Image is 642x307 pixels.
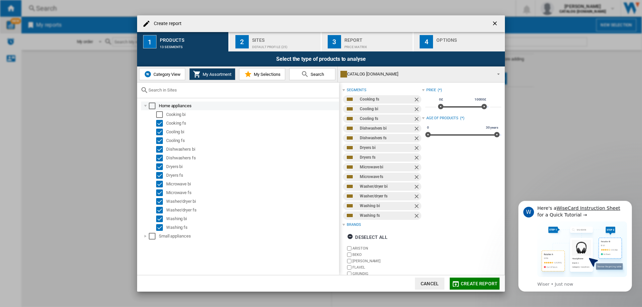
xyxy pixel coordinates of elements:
div: Washer/dryer bi [166,198,338,205]
md-checkbox: Select [149,233,159,240]
label: GRUNDIG [352,271,422,276]
span: 0 [426,125,430,130]
span: Category View [152,72,181,77]
ng-md-icon: Remove [413,145,421,153]
span: 10000£ [473,97,487,102]
div: Options [436,35,502,42]
div: segments [347,88,366,93]
md-checkbox: Select [156,155,166,161]
md-checkbox: Select [156,198,166,205]
md-checkbox: Select [149,103,159,109]
md-checkbox: Select [156,207,166,213]
input: brand.name [347,246,351,251]
div: Microwave bi [360,163,413,171]
span: My Selections [252,72,281,77]
div: Dryers bi [360,144,413,152]
ng-md-icon: Remove [413,116,421,124]
ng-md-icon: Remove [413,106,421,114]
md-checkbox: Select [156,181,166,187]
label: FLAVEL [352,265,422,270]
button: My Selections [239,68,285,80]
div: Cooking bi [166,111,338,118]
button: Cancel [415,278,444,290]
button: My Assortment [189,68,235,80]
button: 1 Products 13 segments [137,32,229,51]
div: Cooling bi [166,129,338,135]
div: 1 [143,35,156,48]
span: 0£ [438,97,444,102]
iframe: Intercom notifications message [508,195,642,296]
div: Home appliances [159,103,338,109]
div: 4 [420,35,433,48]
div: Deselect all [347,231,388,243]
div: Washer/dryer fs [166,207,338,213]
h4: Create report [150,20,182,27]
button: 3 Report Price Matrix [322,32,414,51]
div: Washing bi [360,202,413,210]
button: Deselect all [345,231,390,243]
ng-md-icon: Remove [413,174,421,182]
span: My Assortment [201,72,231,77]
md-checkbox: Select [156,172,166,179]
button: Create report [450,278,500,290]
input: Search in Sites [148,88,336,93]
div: Dryers fs [166,172,338,179]
span: Search [309,72,324,77]
div: Report [344,35,410,42]
div: Price Matrix [344,42,410,49]
div: Default profile (25) [252,42,318,49]
button: getI18NText('BUTTONS.CLOSE_DIALOG') [489,17,502,30]
div: Washer/dryer fs [360,192,413,200]
ng-md-icon: Remove [413,203,421,211]
md-checkbox: Select [156,163,166,170]
ng-md-icon: Remove [413,96,421,104]
button: 4 Options [414,32,505,51]
label: BEKO [352,252,422,257]
div: Microwave bi [166,181,338,187]
input: brand.name [347,272,351,276]
div: Price [426,88,436,93]
div: Washing bi [166,215,338,222]
div: Microwave fs [360,173,413,181]
md-checkbox: Select [156,146,166,153]
input: brand.name [347,259,351,263]
div: 13 segments [160,42,226,49]
ng-md-icon: Remove [413,212,421,220]
label: ARISTON [352,246,422,251]
ng-md-icon: Remove [413,164,421,172]
div: Brands [347,222,361,227]
div: 3 [328,35,341,48]
div: Dryers bi [166,163,338,170]
div: Microwave fs [166,189,338,196]
div: Cooling fs [166,137,338,144]
img: wiser-icon-blue.png [144,70,152,78]
div: Dishwashers fs [360,134,413,142]
ng-md-icon: Remove [413,154,421,162]
input: brand.name [347,265,351,270]
button: 2 Sites Default profile (25) [229,32,321,51]
div: Washing fs [360,211,413,220]
div: Cooking fs [166,120,338,127]
div: Washer/dryer bi [360,182,413,191]
div: 2 [235,35,249,48]
div: Dryers fs [360,153,413,162]
input: brand.name [347,253,351,257]
label: [PERSON_NAME] [352,259,422,264]
div: Dishwashers bi [360,124,413,133]
button: Search [289,68,335,80]
span: Create report [461,281,498,286]
div: Select the type of products to analyse [137,51,505,66]
ng-md-icon: Remove [413,183,421,191]
div: Sites [252,35,318,42]
md-checkbox: Select [156,137,166,144]
ng-md-icon: Remove [413,125,421,133]
md-checkbox: Select [156,111,166,118]
div: Washing fs [166,224,338,231]
md-checkbox: Select [156,215,166,222]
